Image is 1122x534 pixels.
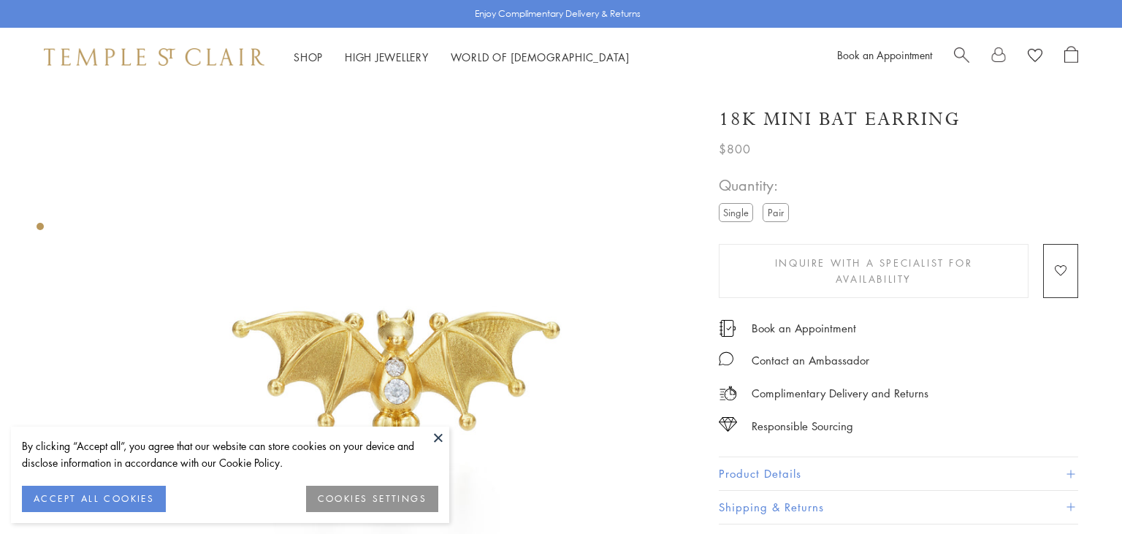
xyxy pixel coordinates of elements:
button: Product Details [719,457,1078,490]
button: Inquire With A Specialist for Availability [719,244,1028,298]
img: Temple St. Clair [44,48,264,66]
p: Complimentary Delivery and Returns [752,384,928,403]
h1: 18K Mini Bat Earring [719,107,961,132]
label: Single [719,203,753,221]
img: MessageIcon-01_2.svg [719,351,733,366]
a: ShopShop [294,50,323,64]
img: icon_delivery.svg [719,384,737,403]
a: Search [954,46,969,68]
a: Book an Appointment [837,47,932,62]
img: icon_appointment.svg [719,320,736,337]
a: View Wishlist [1028,46,1042,68]
nav: Main navigation [294,48,630,66]
div: By clicking “Accept all”, you agree that our website can store cookies on your device and disclos... [22,438,438,471]
span: $800 [719,140,751,159]
p: Enjoy Complimentary Delivery & Returns [475,7,641,21]
a: Open Shopping Bag [1064,46,1078,68]
div: Product gallery navigation [37,219,44,242]
button: COOKIES SETTINGS [306,486,438,512]
div: Contact an Ambassador [752,351,869,370]
label: Pair [763,203,789,221]
a: World of [DEMOGRAPHIC_DATA]World of [DEMOGRAPHIC_DATA] [451,50,630,64]
div: Responsible Sourcing [752,417,853,435]
span: Inquire With A Specialist for Availability [740,255,1007,287]
button: ACCEPT ALL COOKIES [22,486,166,512]
a: High JewelleryHigh Jewellery [345,50,429,64]
span: Quantity: [719,173,795,197]
iframe: Gorgias live chat messenger [1049,465,1107,519]
button: Shipping & Returns [719,491,1078,524]
a: Book an Appointment [752,320,856,336]
img: icon_sourcing.svg [719,417,737,432]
